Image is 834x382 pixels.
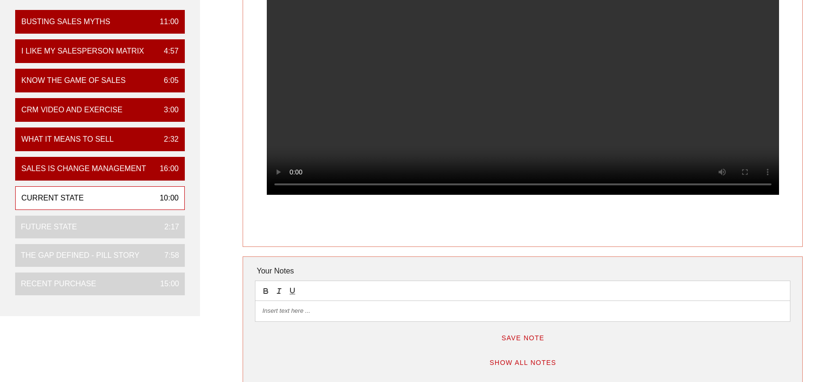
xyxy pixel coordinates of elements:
[153,278,179,290] div: 15:00
[21,278,96,290] div: Recent Purchase
[21,45,144,57] div: I Like My Salesperson Matrix
[156,75,179,86] div: 6:05
[481,354,564,371] button: Show All Notes
[152,192,179,204] div: 10:00
[156,45,179,57] div: 4:57
[489,359,556,366] span: Show All Notes
[21,134,114,145] div: What it means to sell
[21,104,122,116] div: CRM VIDEO and EXERCISE
[493,329,552,346] button: Save Note
[157,250,179,261] div: 7:58
[501,334,544,342] span: Save Note
[21,221,77,233] div: Future State
[156,134,179,145] div: 2:32
[21,75,126,86] div: Know the Game of Sales
[157,221,179,233] div: 2:17
[255,262,791,281] div: Your Notes
[156,104,179,116] div: 3:00
[152,163,179,174] div: 16:00
[21,163,146,174] div: Sales is Change Management
[21,250,139,261] div: The Gap Defined - Pill Story
[21,16,110,27] div: Busting Sales Myths
[152,16,179,27] div: 11:00
[21,192,84,204] div: Current State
